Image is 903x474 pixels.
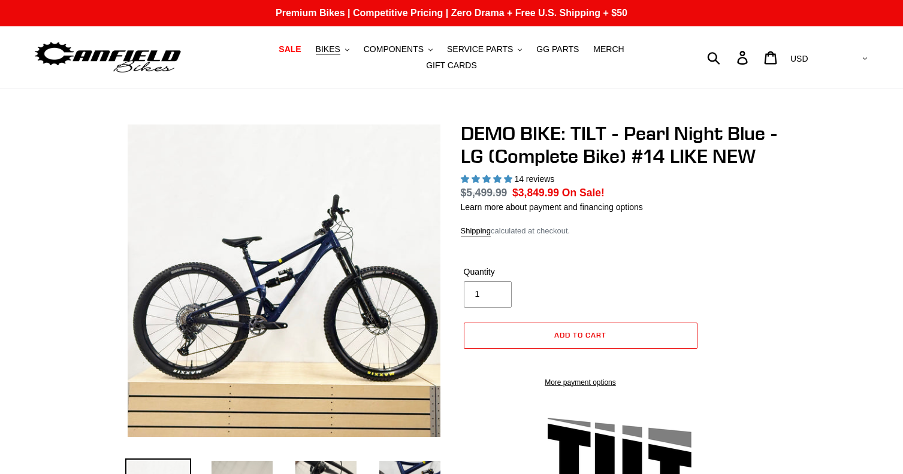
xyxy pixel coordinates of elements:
[461,226,491,236] a: Shipping
[714,44,744,71] input: Search
[464,323,697,349] button: Add to cart
[587,41,630,57] a: MERCH
[364,44,424,54] span: COMPONENTS
[310,41,355,57] button: BIKES
[514,174,554,184] span: 14 reviews
[316,44,340,54] span: BIKES
[536,44,579,54] span: GG PARTS
[464,377,697,388] a: More payment options
[464,266,578,278] label: Quantity
[33,39,183,77] img: Canfield Bikes
[426,60,477,71] span: GIFT CARDS
[562,185,605,200] span: On Sale!
[593,44,624,54] span: MERCH
[420,57,483,74] a: GIFT CARDS
[530,41,585,57] a: GG PARTS
[358,41,439,57] button: COMPONENTS
[461,122,778,168] h1: DEMO BIKE: TILT - Pearl Night Blue - LG (Complete Bike) #14 LIKE NEW
[273,41,307,57] a: SALE
[461,187,508,199] s: $5,499.99
[441,41,528,57] button: SERVICE PARTS
[461,202,643,212] a: Learn more about payment and financing options
[512,187,559,199] span: $3,849.99
[279,44,301,54] span: SALE
[461,174,515,184] span: 5.00 stars
[461,225,778,237] div: calculated at checkout.
[447,44,513,54] span: SERVICE PARTS
[554,330,606,339] span: Add to cart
